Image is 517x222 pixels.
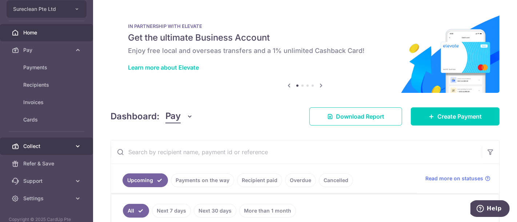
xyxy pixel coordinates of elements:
[123,173,168,187] a: Upcoming
[194,204,236,218] a: Next 30 days
[128,46,482,55] h6: Enjoy free local and overseas transfers and a 1% unlimited Cashback Card!
[23,195,71,202] span: Settings
[309,107,402,126] a: Download Report
[425,175,483,182] span: Read more on statuses
[23,29,71,36] span: Home
[111,140,482,164] input: Search by recipient name, payment id or reference
[411,107,500,126] a: Create Payment
[111,12,500,93] img: Renovation banner
[23,99,71,106] span: Invoices
[437,112,482,121] span: Create Payment
[23,64,71,71] span: Payments
[319,173,353,187] a: Cancelled
[13,5,67,13] span: Sureclean Pte Ltd
[23,46,71,54] span: Pay
[128,64,199,71] a: Learn more about Elevate
[123,204,149,218] a: All
[128,23,482,29] p: IN PARTNERSHIP WITH ELEVATE
[23,160,71,167] span: Refer & Save
[23,116,71,123] span: Cards
[23,81,71,89] span: Recipients
[237,173,282,187] a: Recipient paid
[111,110,160,123] h4: Dashboard:
[165,110,193,123] button: Pay
[171,173,234,187] a: Payments on the way
[165,110,181,123] span: Pay
[470,200,510,218] iframe: Opens a widget where you can find more information
[336,112,384,121] span: Download Report
[23,177,71,185] span: Support
[7,0,87,18] button: Sureclean Pte Ltd
[239,204,296,218] a: More than 1 month
[128,32,482,44] h5: Get the ultimate Business Account
[425,175,490,182] a: Read more on statuses
[285,173,316,187] a: Overdue
[23,143,71,150] span: Collect
[152,204,191,218] a: Next 7 days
